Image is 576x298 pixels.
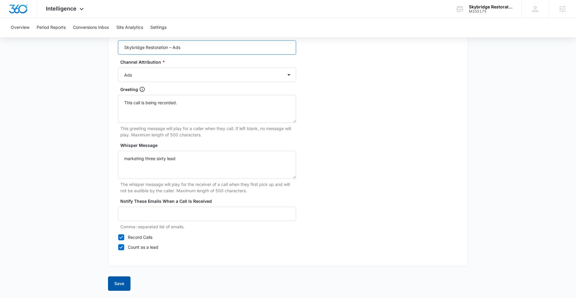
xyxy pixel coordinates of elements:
[46,5,76,12] span: Intelligence
[120,198,298,204] label: Notify These Emails When a Call Is Received
[118,95,296,123] textarea: This call is being recorded.
[120,142,298,148] label: Whisper Message
[120,86,138,93] p: Greeting
[469,5,513,9] div: account name
[150,18,166,37] button: Settings
[37,18,66,37] button: Period Reports
[11,18,29,37] button: Overview
[118,234,296,240] label: Record Calls
[108,276,130,291] button: Save
[118,244,296,250] label: Count as a lead
[118,151,296,179] textarea: marketing three sixty lead
[120,125,296,138] p: This greeting message will play for a caller when they call. If left blank, no message will play....
[116,18,143,37] button: Site Analytics
[73,18,109,37] button: Conversions Inbox
[120,181,296,194] p: The whisper message will play for the receiver of a call when they first pick up and will not be ...
[120,223,296,230] p: Comma-separated list of emails.
[469,9,513,14] div: account id
[120,59,298,65] label: Channel Attribution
